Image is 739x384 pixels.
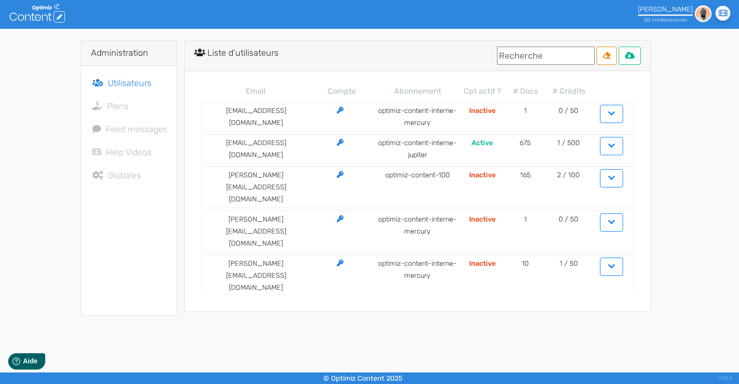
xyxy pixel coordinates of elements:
span: Feed messages [106,124,167,135]
span: Inactive [469,260,496,268]
th: Email [202,86,310,97]
span: Globales [108,170,141,181]
td: 675 [504,137,547,161]
td: 1 [504,105,547,129]
span: Help Videos [106,147,152,158]
button: Show info [600,169,623,187]
th: # Docs [504,86,548,97]
span: Utilisateurs [108,78,152,88]
td: 165 [504,169,547,205]
td: optimiz-content-interne-mercury [374,258,460,294]
td: 1 / 50 [547,258,590,294]
th: Compte [310,86,375,97]
td: optimiz-content-interne-mercury [374,105,460,129]
button: Show info [600,137,623,155]
input: Recherche [497,47,595,65]
small: © Optimiz Content 2025 [323,374,403,383]
img: d3e719833ee5a4c639b9d057424b3131 [695,5,712,22]
td: 0 / 50 [547,213,590,249]
td: optimiz-content-100 [374,169,460,205]
span: s [665,17,668,23]
td: optimiz-content-interne-mercury [374,213,460,249]
td: [PERSON_NAME][EMAIL_ADDRESS][DOMAIN_NAME] [202,169,310,205]
td: 1 [504,213,547,249]
td: 2 / 100 [547,169,590,205]
td: 1 / 500 [547,137,590,161]
td: [PERSON_NAME][EMAIL_ADDRESS][DOMAIN_NAME] [202,258,310,294]
div: [PERSON_NAME] [638,5,693,13]
span: Plans [107,101,128,111]
div: Administration [81,41,177,66]
button: Show info [600,258,623,276]
td: 10 [504,258,547,294]
div: V1.13.5 [718,372,732,384]
td: [PERSON_NAME][EMAIL_ADDRESS][DOMAIN_NAME] [202,213,310,249]
button: Show info [600,213,623,232]
span: s [685,17,687,23]
th: # Crédits [547,86,590,97]
span: Inactive [469,171,496,179]
span: Inactive [469,215,496,223]
span: Inactive [469,107,496,115]
small: 50 crédit restant [644,17,687,23]
td: 0 / 50 [547,105,590,129]
span: Active [471,139,493,147]
button: Show info [600,105,623,123]
span: Liste d'utilisateurs [207,48,279,58]
th: Abonnement [374,86,461,97]
td: [EMAIL_ADDRESS][DOMAIN_NAME] [202,137,310,161]
th: Cpt actif ? [461,86,504,97]
td: [EMAIL_ADDRESS][DOMAIN_NAME] [202,105,310,129]
td: optimiz-content-interne-jupiter [374,137,460,161]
